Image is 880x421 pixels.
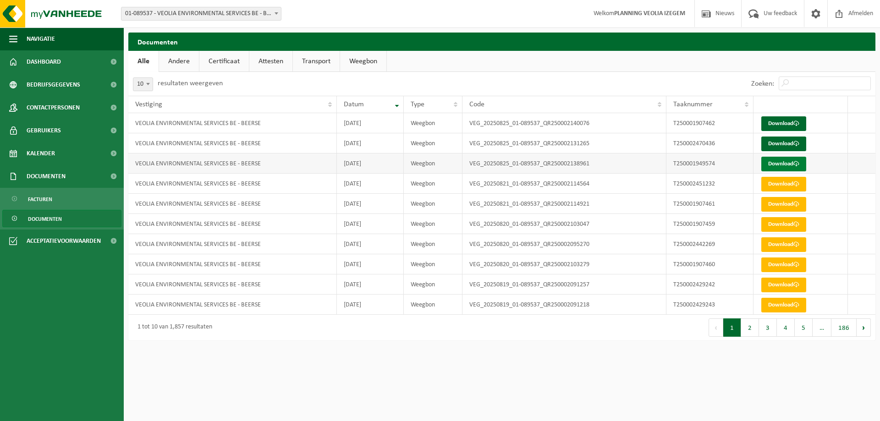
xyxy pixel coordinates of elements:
td: VEG_20250825_01-089537_QR250002138961 [462,153,666,174]
span: 10 [133,77,153,91]
h2: Documenten [128,33,875,50]
span: 10 [133,78,153,91]
td: VEG_20250820_01-089537_QR250002103047 [462,214,666,234]
span: Facturen [28,191,52,208]
label: Zoeken: [751,80,774,87]
td: VEOLIA ENVIRONMENTAL SERVICES BE - BEERSE [128,174,337,194]
td: [DATE] [337,174,403,194]
span: Documenten [28,210,62,228]
a: Certificaat [199,51,249,72]
a: Documenten [2,210,121,227]
td: [DATE] [337,153,403,174]
button: 2 [741,318,759,337]
td: T250002429243 [666,295,753,315]
td: VEG_20250819_01-089537_QR250002091257 [462,274,666,295]
a: Download [761,217,806,232]
td: [DATE] [337,113,403,133]
a: Download [761,157,806,171]
td: VEOLIA ENVIRONMENTAL SERVICES BE - BEERSE [128,194,337,214]
td: [DATE] [337,274,403,295]
span: Type [411,101,424,108]
span: Navigatie [27,27,55,50]
td: T250001907462 [666,113,753,133]
td: VEOLIA ENVIRONMENTAL SERVICES BE - BEERSE [128,113,337,133]
td: VEG_20250820_01-089537_QR250002103279 [462,254,666,274]
span: Dashboard [27,50,61,73]
span: Bedrijfsgegevens [27,73,80,96]
td: VEOLIA ENVIRONMENTAL SERVICES BE - BEERSE [128,274,337,295]
td: T250002470436 [666,133,753,153]
button: 5 [795,318,813,337]
td: VEOLIA ENVIRONMENTAL SERVICES BE - BEERSE [128,133,337,153]
button: Previous [709,318,723,337]
button: 1 [723,318,741,337]
td: T250002451232 [666,174,753,194]
a: Download [761,177,806,191]
td: Weegbon [404,234,463,254]
td: [DATE] [337,194,403,214]
td: Weegbon [404,153,463,174]
td: VEG_20250821_01-089537_QR250002114564 [462,174,666,194]
a: Attesten [249,51,292,72]
a: Weegbon [340,51,386,72]
td: VEOLIA ENVIRONMENTAL SERVICES BE - BEERSE [128,153,337,174]
span: Acceptatievoorwaarden [27,230,101,252]
span: Contactpersonen [27,96,80,119]
td: [DATE] [337,254,403,274]
strong: PLANNING VEOLIA IZEGEM [614,10,685,17]
span: Taaknummer [673,101,713,108]
td: T250001907460 [666,254,753,274]
a: Download [761,137,806,151]
td: Weegbon [404,113,463,133]
td: Weegbon [404,194,463,214]
button: 4 [777,318,795,337]
span: Datum [344,101,364,108]
td: T250001949574 [666,153,753,174]
td: T250001907461 [666,194,753,214]
td: VEOLIA ENVIRONMENTAL SERVICES BE - BEERSE [128,254,337,274]
span: Documenten [27,165,66,188]
td: [DATE] [337,214,403,234]
td: [DATE] [337,234,403,254]
td: T250002429242 [666,274,753,295]
span: Code [469,101,484,108]
a: Andere [159,51,199,72]
td: Weegbon [404,254,463,274]
td: Weegbon [404,295,463,315]
span: 01-089537 - VEOLIA ENVIRONMENTAL SERVICES BE - BEERSE [121,7,281,20]
span: Gebruikers [27,119,61,142]
a: Download [761,237,806,252]
td: Weegbon [404,274,463,295]
a: Download [761,116,806,131]
div: 1 tot 10 van 1,857 resultaten [133,319,212,336]
td: VEG_20250820_01-089537_QR250002095270 [462,234,666,254]
td: T250002442269 [666,234,753,254]
td: Weegbon [404,214,463,234]
button: 3 [759,318,777,337]
td: [DATE] [337,295,403,315]
button: Next [857,318,871,337]
span: Vestiging [135,101,162,108]
label: resultaten weergeven [158,80,223,87]
a: Transport [293,51,340,72]
td: VEOLIA ENVIRONMENTAL SERVICES BE - BEERSE [128,295,337,315]
td: Weegbon [404,174,463,194]
td: Weegbon [404,133,463,153]
a: Facturen [2,190,121,208]
td: VEG_20250821_01-089537_QR250002114921 [462,194,666,214]
a: Download [761,278,806,292]
a: Download [761,257,806,272]
span: 01-089537 - VEOLIA ENVIRONMENTAL SERVICES BE - BEERSE [121,7,281,21]
td: [DATE] [337,133,403,153]
button: 186 [831,318,857,337]
a: Download [761,298,806,312]
span: … [813,318,831,337]
td: VEOLIA ENVIRONMENTAL SERVICES BE - BEERSE [128,234,337,254]
a: Alle [128,51,159,72]
td: VEOLIA ENVIRONMENTAL SERVICES BE - BEERSE [128,214,337,234]
td: VEG_20250825_01-089537_QR250002140076 [462,113,666,133]
td: T250001907459 [666,214,753,234]
td: VEG_20250825_01-089537_QR250002131265 [462,133,666,153]
a: Download [761,197,806,212]
td: VEG_20250819_01-089537_QR250002091218 [462,295,666,315]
